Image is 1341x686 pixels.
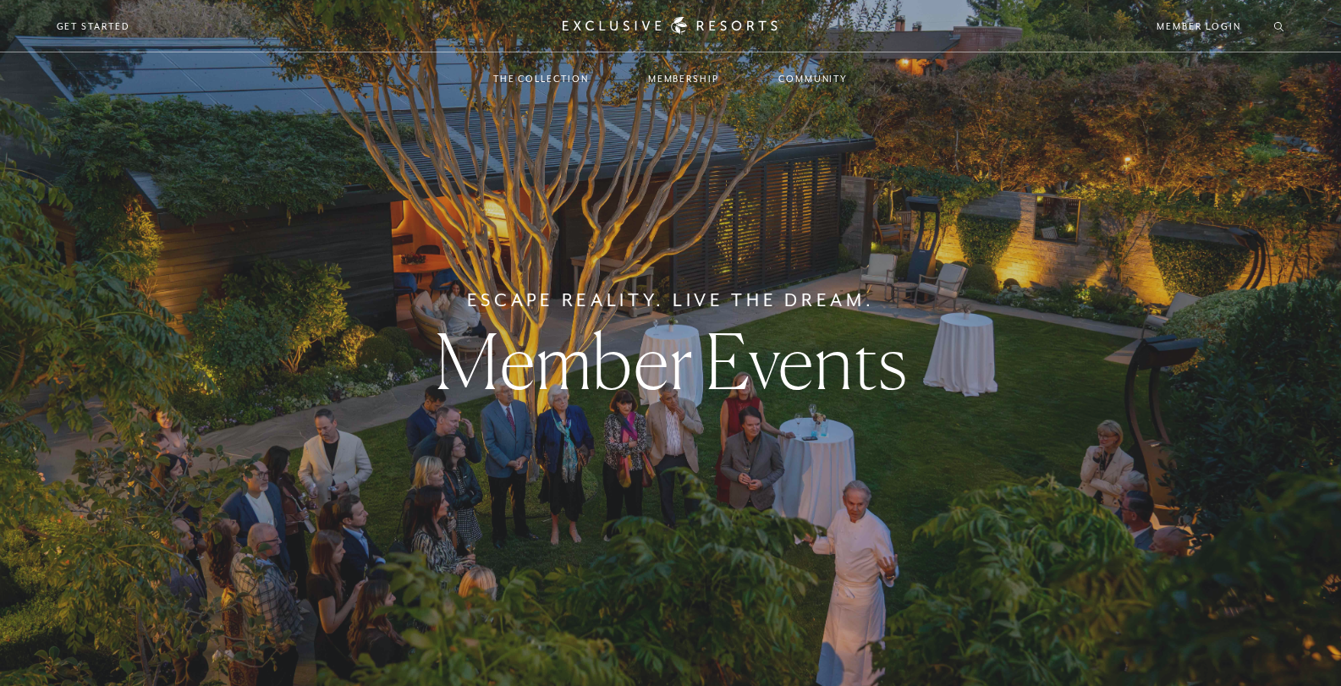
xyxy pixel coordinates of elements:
a: Membership [631,54,736,103]
a: The Collection [476,54,606,103]
a: Get Started [57,19,130,34]
a: Community [761,54,865,103]
a: Member Login [1157,19,1240,34]
h1: Member Events [435,323,907,399]
h6: Escape Reality. Live The Dream. [467,287,875,314]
